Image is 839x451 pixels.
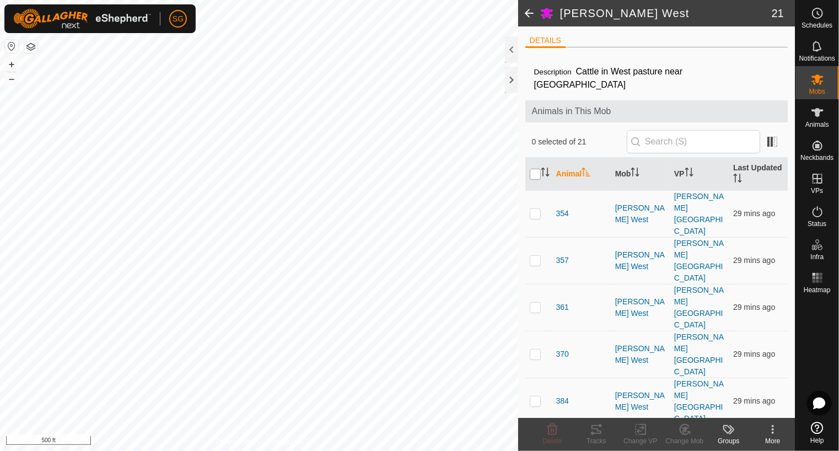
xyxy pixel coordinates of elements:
span: Heatmap [804,287,831,293]
th: Last Updated [729,158,788,191]
span: 21 Aug 2025, 8:06 am [733,396,775,405]
div: Change Mob [663,436,707,446]
span: 357 [556,255,569,266]
label: Description [534,68,572,76]
span: 21 Aug 2025, 8:06 am [733,350,775,358]
span: Schedules [802,22,832,29]
p-sorticon: Activate to sort [541,169,550,178]
a: [PERSON_NAME][GEOGRAPHIC_DATA] [674,192,724,235]
th: VP [670,158,729,191]
a: [PERSON_NAME][GEOGRAPHIC_DATA] [674,379,724,423]
span: Delete [543,437,562,445]
span: Cattle in West pasture near [GEOGRAPHIC_DATA] [534,62,683,94]
span: SG [173,13,184,25]
a: Help [795,417,839,448]
div: Groups [707,436,751,446]
span: 21 Aug 2025, 8:06 am [733,256,775,265]
a: [PERSON_NAME][GEOGRAPHIC_DATA] [674,286,724,329]
div: [PERSON_NAME] West [615,249,665,272]
div: [PERSON_NAME] West [615,390,665,413]
span: 370 [556,348,569,360]
span: 384 [556,395,569,407]
a: Contact Us [270,437,303,447]
p-sorticon: Activate to sort [582,169,590,178]
th: Animal [552,158,611,191]
span: Animals [805,121,829,128]
div: [PERSON_NAME] West [615,296,665,319]
span: 21 Aug 2025, 8:05 am [733,303,775,312]
span: 21 Aug 2025, 8:05 am [733,209,775,218]
button: + [5,58,18,71]
span: VPs [811,187,823,194]
button: Map Layers [24,40,37,53]
th: Mob [611,158,670,191]
a: [PERSON_NAME][GEOGRAPHIC_DATA] [674,332,724,376]
p-sorticon: Activate to sort [631,169,639,178]
div: [PERSON_NAME] West [615,202,665,225]
div: Change VP [619,436,663,446]
span: Status [808,221,826,227]
span: Notifications [799,55,835,62]
span: Help [810,437,824,444]
span: Neckbands [800,154,833,161]
div: Tracks [574,436,619,446]
div: [PERSON_NAME] West [615,343,665,366]
a: Privacy Policy [216,437,257,447]
h2: [PERSON_NAME] West [560,7,772,20]
span: Infra [810,254,824,260]
span: Mobs [809,88,825,95]
input: Search (S) [627,130,760,153]
span: 354 [556,208,569,219]
span: 0 selected of 21 [532,136,627,148]
a: [PERSON_NAME][GEOGRAPHIC_DATA] [674,239,724,282]
p-sorticon: Activate to sort [685,169,693,178]
span: 361 [556,302,569,313]
span: Animals in This Mob [532,105,782,118]
li: DETAILS [525,35,566,48]
span: 21 [772,5,784,22]
p-sorticon: Activate to sort [733,175,742,184]
div: More [751,436,795,446]
img: Gallagher Logo [13,9,151,29]
button: – [5,72,18,85]
button: Reset Map [5,40,18,53]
